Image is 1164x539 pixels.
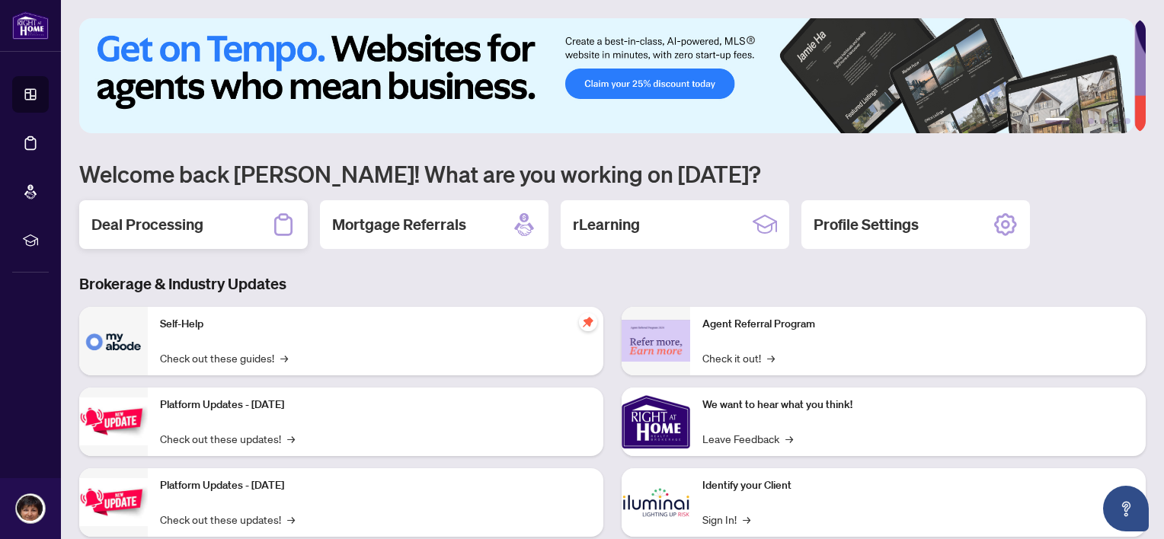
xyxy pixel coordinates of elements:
[1124,118,1130,124] button: 6
[743,511,750,528] span: →
[702,511,750,528] a: Sign In!→
[79,307,148,375] img: Self-Help
[702,316,1134,333] p: Agent Referral Program
[79,397,148,445] img: Platform Updates - July 21, 2025
[1100,118,1106,124] button: 4
[79,159,1146,188] h1: Welcome back [PERSON_NAME]! What are you working on [DATE]?
[91,214,203,235] h2: Deal Processing
[280,349,288,366] span: →
[160,477,591,494] p: Platform Updates - [DATE]
[79,18,1134,133] img: Slide 0
[702,349,775,366] a: Check it out!→
[287,511,295,528] span: →
[160,397,591,413] p: Platform Updates - [DATE]
[573,214,640,235] h2: rLearning
[1103,486,1149,531] button: Open asap
[12,11,49,40] img: logo
[814,214,919,235] h2: Profile Settings
[160,349,288,366] a: Check out these guides!→
[160,430,295,447] a: Check out these updates!→
[1045,118,1070,124] button: 1
[287,430,295,447] span: →
[767,349,775,366] span: →
[702,477,1134,494] p: Identify your Client
[16,494,45,523] img: Profile Icon
[160,511,295,528] a: Check out these updates!→
[622,388,690,456] img: We want to hear what you think!
[1088,118,1094,124] button: 3
[160,316,591,333] p: Self-Help
[332,214,466,235] h2: Mortgage Referrals
[579,313,597,331] span: pushpin
[79,478,148,526] img: Platform Updates - July 8, 2025
[622,320,690,362] img: Agent Referral Program
[785,430,793,447] span: →
[702,397,1134,413] p: We want to hear what you think!
[1076,118,1082,124] button: 2
[622,468,690,537] img: Identify your Client
[1112,118,1118,124] button: 5
[79,273,1146,295] h3: Brokerage & Industry Updates
[702,430,793,447] a: Leave Feedback→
